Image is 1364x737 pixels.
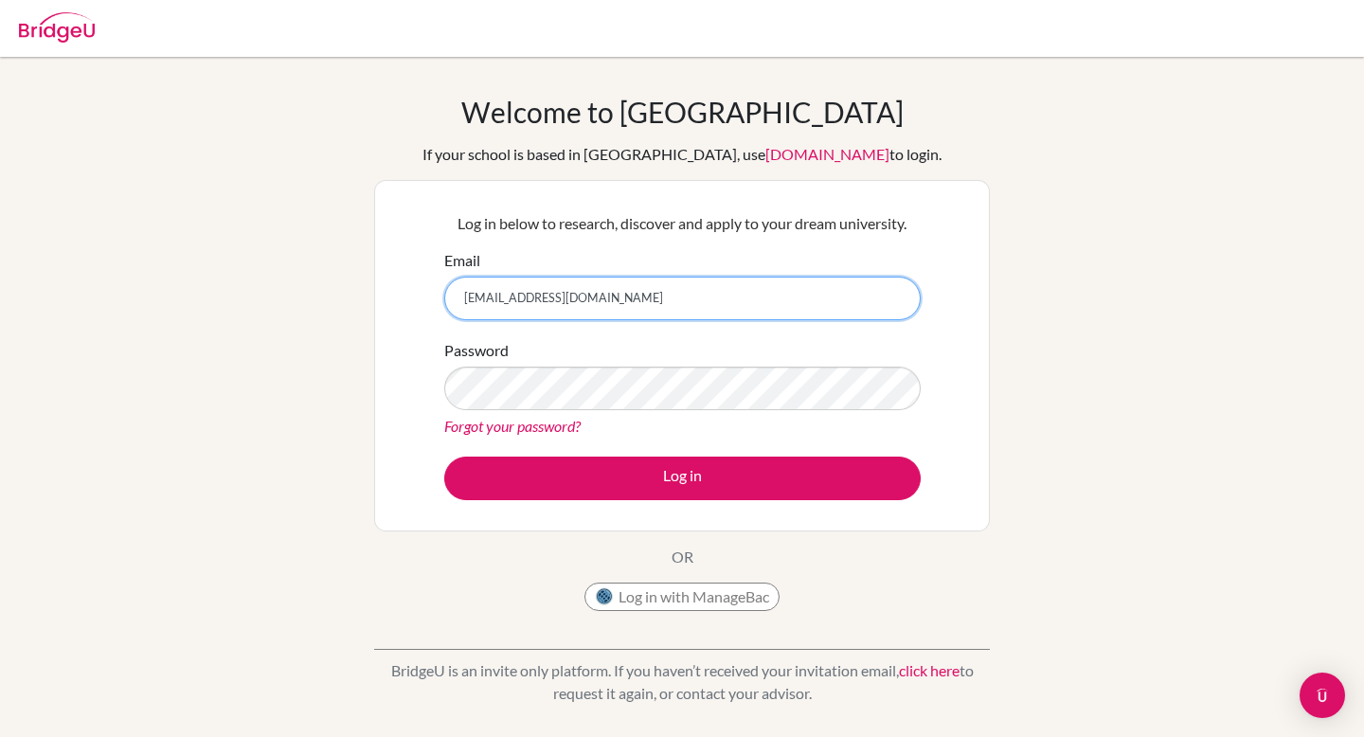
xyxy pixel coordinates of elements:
[374,659,990,705] p: BridgeU is an invite only platform. If you haven’t received your invitation email, to request it ...
[1300,673,1345,718] div: Open Intercom Messenger
[444,457,921,500] button: Log in
[899,661,960,679] a: click here
[584,583,780,611] button: Log in with ManageBac
[444,339,509,362] label: Password
[444,249,480,272] label: Email
[765,145,889,163] a: [DOMAIN_NAME]
[444,212,921,235] p: Log in below to research, discover and apply to your dream university.
[19,12,95,43] img: Bridge-U
[672,546,693,568] p: OR
[422,143,942,166] div: If your school is based in [GEOGRAPHIC_DATA], use to login.
[461,95,904,129] h1: Welcome to [GEOGRAPHIC_DATA]
[444,417,581,435] a: Forgot your password?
